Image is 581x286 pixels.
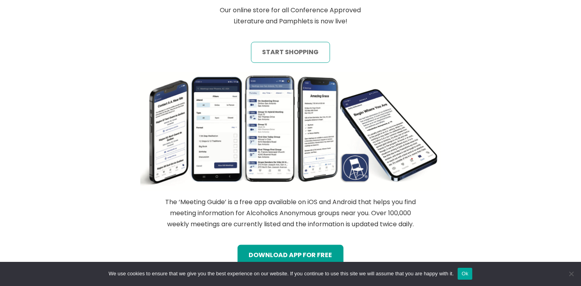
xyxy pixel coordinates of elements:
a: download app for free [238,245,343,265]
a: start shopping [251,42,330,63]
button: Ok [458,268,472,280]
span: We use cookies to ensure that we give you the best experience on our website. If you continue to ... [109,270,454,278]
figcaption: Our online store for all Conference Approved Literature and Pamphlets is now live! [164,2,417,27]
figcaption: The ‘Meeting Guide’ is a free app available on iOS and Android that helps you find meeting inform... [164,193,417,230]
span: No [567,270,575,278]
